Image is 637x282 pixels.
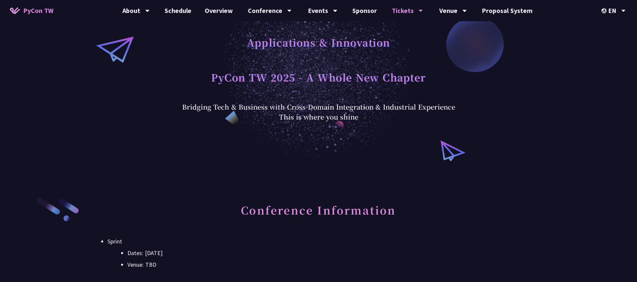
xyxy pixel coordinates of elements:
[3,2,60,19] a: PyCon TW
[107,197,530,233] h2: Conference Information
[602,8,608,13] img: Locale Icon
[127,260,530,270] li: Venue: TBD
[211,67,426,87] h1: PyCon TW 2025 - A Whole New Chapter
[107,236,530,270] li: Sprint
[10,7,20,14] img: Home icon of PyCon TW 2025
[23,6,53,16] span: PyCon TW
[247,32,390,52] h1: Applications & Innovation
[127,248,530,258] li: Dates: [DATE]
[182,102,455,122] div: Bridging Tech & Business with Cross-Domain Integration & Industrial Experience This is where you ...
